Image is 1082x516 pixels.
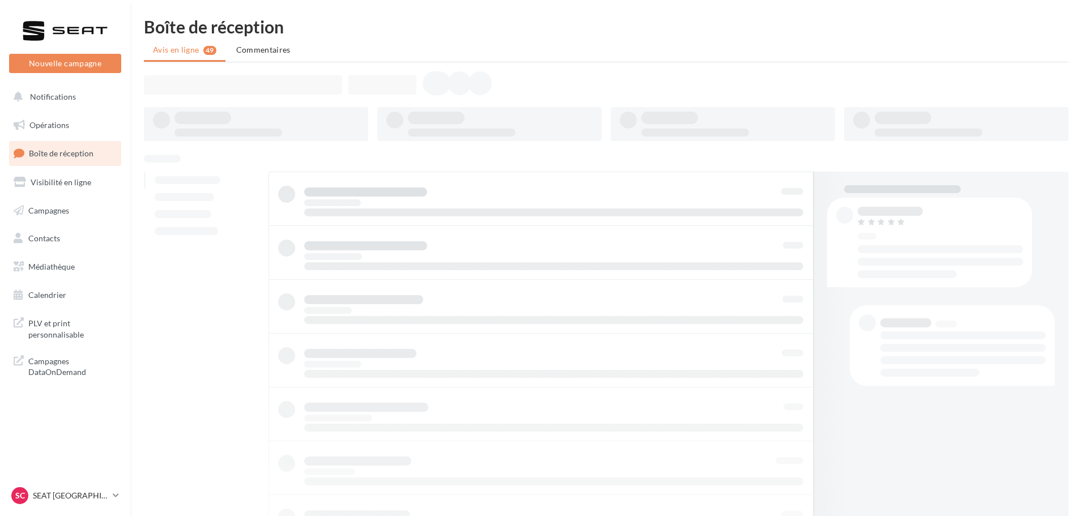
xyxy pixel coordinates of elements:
[28,233,60,243] span: Contacts
[28,290,66,300] span: Calendrier
[7,199,123,223] a: Campagnes
[7,255,123,279] a: Médiathèque
[7,283,123,307] a: Calendrier
[28,205,69,215] span: Campagnes
[7,227,123,250] a: Contacts
[7,349,123,382] a: Campagnes DataOnDemand
[7,85,119,109] button: Notifications
[7,311,123,344] a: PLV et print personnalisable
[29,148,93,158] span: Boîte de réception
[31,177,91,187] span: Visibilité en ligne
[9,54,121,73] button: Nouvelle campagne
[29,120,69,130] span: Opérations
[30,92,76,101] span: Notifications
[7,141,123,165] a: Boîte de réception
[33,490,108,501] p: SEAT [GEOGRAPHIC_DATA]
[7,113,123,137] a: Opérations
[7,170,123,194] a: Visibilité en ligne
[28,353,117,378] span: Campagnes DataOnDemand
[15,490,25,501] span: SC
[9,485,121,506] a: SC SEAT [GEOGRAPHIC_DATA]
[236,45,291,54] span: Commentaires
[28,315,117,340] span: PLV et print personnalisable
[144,18,1068,35] div: Boîte de réception
[28,262,75,271] span: Médiathèque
